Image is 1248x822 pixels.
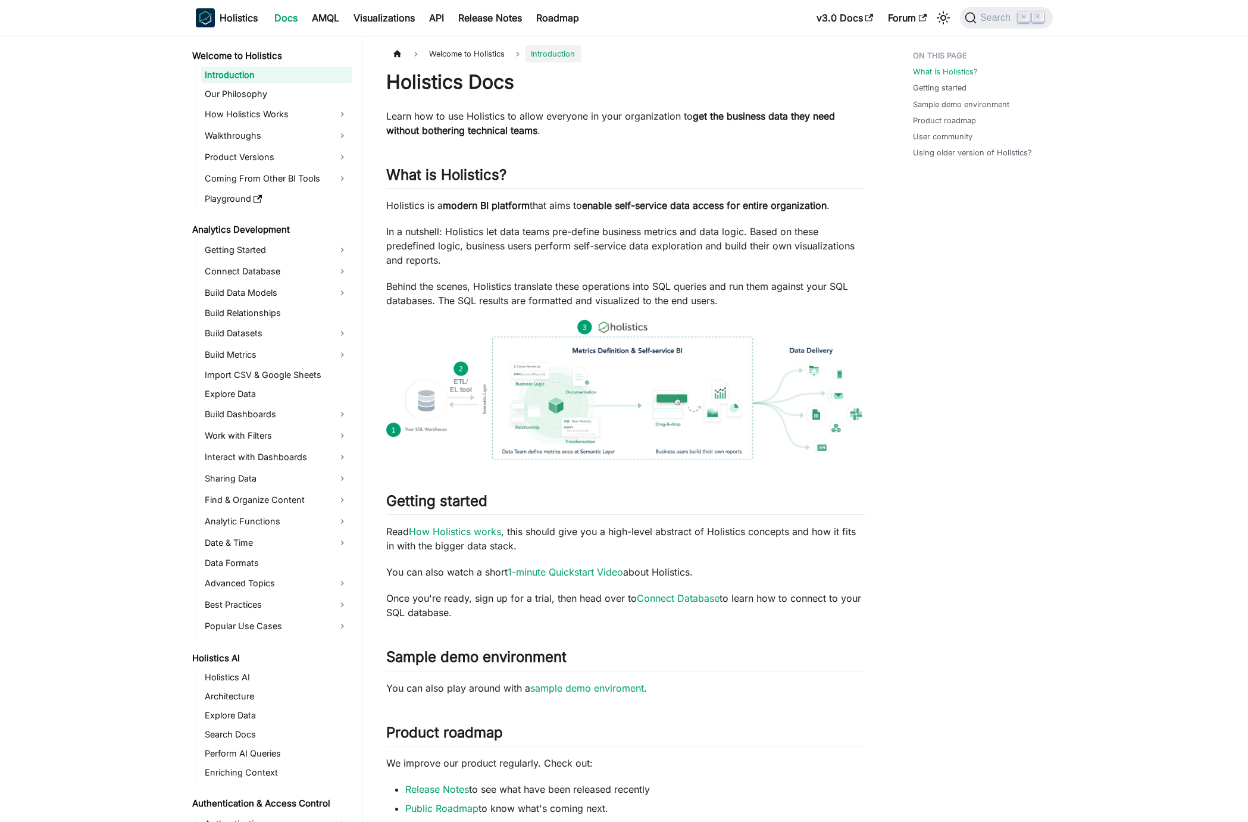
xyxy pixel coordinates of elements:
a: Visualizations [346,8,422,27]
a: Connect Database [637,592,720,604]
a: Forum [881,8,934,27]
p: Once you're ready, sign up for a trial, then head over to to learn how to connect to your SQL dat... [386,591,865,620]
a: Interact with Dashboards [201,448,352,467]
a: Build Datasets [201,324,352,343]
a: Find & Organize Content [201,490,352,510]
a: Analytic Functions [201,512,352,531]
h1: Holistics Docs [386,70,865,94]
a: Connect Database [201,262,352,281]
a: Release Notes [451,8,529,27]
p: Behind the scenes, Holistics translate these operations into SQL queries and run them against you... [386,279,865,308]
a: Date & Time [201,533,352,552]
kbd: ⌘ [1018,12,1030,23]
a: Architecture [201,688,352,705]
a: Advanced Topics [201,574,352,593]
a: Welcome to Holistics [189,48,352,64]
a: Analytics Development [189,221,352,238]
img: Holistics [196,8,215,27]
a: Coming From Other BI Tools [201,169,352,188]
kbd: K [1032,12,1044,23]
a: Roadmap [529,8,586,27]
p: Read , this should give you a high-level abstract of Holistics concepts and how it fits in with t... [386,524,865,553]
a: Import CSV & Google Sheets [201,367,352,383]
a: Playground [201,190,352,207]
a: Home page [386,45,409,62]
a: Getting started [913,82,967,93]
p: You can also play around with a . [386,681,865,695]
a: How Holistics Works [201,105,352,124]
img: How Holistics fits in your Data Stack [386,320,865,460]
a: How Holistics works [409,526,501,537]
a: Explore Data [201,386,352,402]
a: Product Versions [201,148,352,167]
a: Walkthroughs [201,126,352,145]
strong: enable self-service data access for entire organization [582,199,827,211]
h2: Product roadmap [386,724,865,746]
p: In a nutshell: Holistics let data teams pre-define business metrics and data logic. Based on thes... [386,224,865,267]
a: Release Notes [405,783,469,795]
p: You can also watch a short about Holistics. [386,565,865,579]
a: Authentication & Access Control [189,795,352,812]
a: Build Data Models [201,283,352,302]
span: Introduction [525,45,581,62]
h2: Sample demo environment [386,648,865,671]
a: API [422,8,451,27]
a: Our Philosophy [201,86,352,102]
h2: Getting started [386,492,865,515]
a: Explore Data [201,707,352,724]
button: Search (Command+K) [960,7,1052,29]
span: Search [977,12,1018,23]
a: Enriching Context [201,764,352,781]
a: Build Metrics [201,345,352,364]
a: Sharing Data [201,469,352,488]
li: to know what's coming next. [405,801,865,815]
a: User community [913,131,972,142]
strong: modern BI platform [443,199,530,211]
a: AMQL [305,8,346,27]
a: v3.0 Docs [809,8,881,27]
a: Holistics AI [189,650,352,667]
a: HolisticsHolistics [196,8,258,27]
b: Holistics [220,11,258,25]
p: Learn how to use Holistics to allow everyone in your organization to . [386,109,865,137]
a: Search Docs [201,726,352,743]
a: Docs [267,8,305,27]
a: Perform AI Queries [201,745,352,762]
a: Sample demo environment [913,99,1009,110]
a: Getting Started [201,240,352,260]
a: Product roadmap [913,115,976,126]
nav: Docs sidebar [184,36,362,822]
a: sample demo enviroment [530,682,644,694]
h2: What is Holistics? [386,166,865,189]
li: to see what have been released recently [405,782,865,796]
a: Build Relationships [201,305,352,321]
a: Using older version of Holistics? [913,147,1032,158]
p: We improve our product regularly. Check out: [386,756,865,770]
a: Popular Use Cases [201,617,352,636]
a: Public Roadmap [405,802,478,814]
a: Holistics AI [201,669,352,686]
a: 1-minute Quickstart Video [508,566,623,578]
a: What is Holistics? [913,66,978,77]
a: Work with Filters [201,426,352,445]
a: Best Practices [201,595,352,614]
p: Holistics is a that aims to . [386,198,865,212]
button: Switch between dark and light mode (currently light mode) [934,8,953,27]
a: Data Formats [201,555,352,571]
span: Welcome to Holistics [423,45,511,62]
nav: Breadcrumbs [386,45,865,62]
a: Build Dashboards [201,405,352,424]
a: Introduction [201,67,352,83]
